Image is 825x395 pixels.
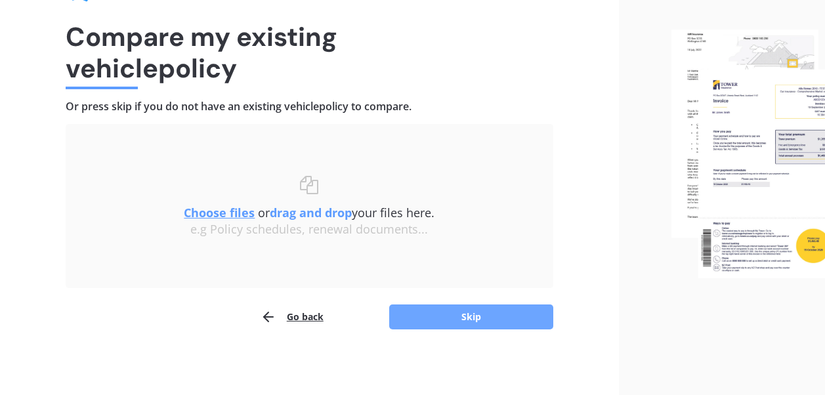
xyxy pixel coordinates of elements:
span: or your files here. [184,205,434,220]
img: files.webp [671,30,825,278]
button: Go back [261,304,324,330]
button: Skip [389,304,553,329]
u: Choose files [184,205,255,220]
h4: Or press skip if you do not have an existing vehicle policy to compare. [66,100,553,114]
b: drag and drop [270,205,352,220]
div: e.g Policy schedules, renewal documents... [92,222,527,237]
h1: Compare my existing vehicle policy [66,21,553,84]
